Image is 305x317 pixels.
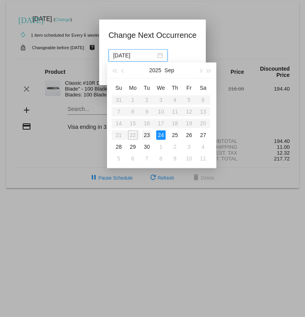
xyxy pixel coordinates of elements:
th: Tue [140,82,154,94]
td: 9/26/2025 [182,129,196,141]
button: Next month (PageDown) [196,62,204,78]
div: 27 [198,130,208,140]
div: 25 [170,130,180,140]
h1: Change Next Occurrence [109,29,197,41]
td: 10/7/2025 [140,153,154,164]
td: 10/11/2025 [196,153,210,164]
td: 10/6/2025 [126,153,140,164]
td: 9/29/2025 [126,141,140,153]
div: 1 [156,142,166,151]
div: 23 [142,130,152,140]
td: 10/1/2025 [154,141,168,153]
th: Wed [154,82,168,94]
th: Sat [196,82,210,94]
div: 3 [184,142,194,151]
button: Sep [164,62,174,78]
td: 10/8/2025 [154,153,168,164]
td: 9/23/2025 [140,129,154,141]
td: 9/25/2025 [168,129,182,141]
th: Fri [182,82,196,94]
td: 10/9/2025 [168,153,182,164]
button: 2025 [149,62,161,78]
input: Select date [113,51,156,60]
td: 9/27/2025 [196,129,210,141]
div: 5 [114,154,123,163]
td: 9/28/2025 [112,141,126,153]
td: 9/24/2025 [154,129,168,141]
td: 10/10/2025 [182,153,196,164]
div: 8 [156,154,166,163]
div: 4 [198,142,208,151]
div: 28 [114,142,123,151]
div: 11 [198,154,208,163]
div: 30 [142,142,152,151]
th: Thu [168,82,182,94]
div: 9 [170,154,180,163]
div: 7 [142,154,152,163]
td: 9/30/2025 [140,141,154,153]
div: 26 [184,130,194,140]
div: 10 [184,154,194,163]
div: 29 [128,142,137,151]
td: 10/5/2025 [112,153,126,164]
td: 10/3/2025 [182,141,196,153]
th: Sun [112,82,126,94]
div: 24 [156,130,166,140]
button: Next year (Control + right) [205,62,213,78]
button: Previous month (PageUp) [119,62,127,78]
button: Last year (Control + left) [110,62,119,78]
div: 2 [170,142,180,151]
div: 6 [128,154,137,163]
td: 10/4/2025 [196,141,210,153]
td: 10/2/2025 [168,141,182,153]
th: Mon [126,82,140,94]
